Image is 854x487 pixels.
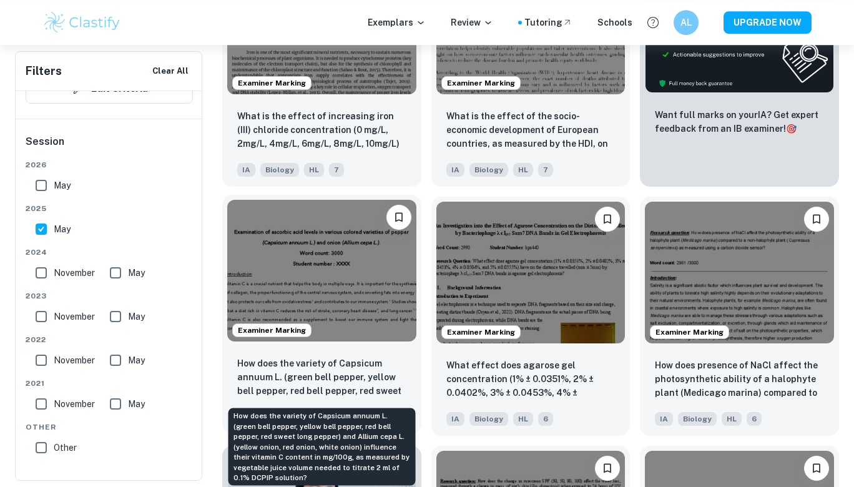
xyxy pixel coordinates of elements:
button: Bookmark [595,207,620,232]
a: Examiner MarkingBookmark What effect does agarose gel concentration (1% ± 0.0351%, 2% ± 0.0402%, ... [431,197,631,436]
span: 2023 [26,290,193,302]
img: Biology IA example thumbnail: How does the variety of Capsicum annuum [227,200,416,342]
span: 2025 [26,203,193,214]
a: Examiner MarkingBookmarkHow does presence of NaCl affect the photosynthetic ability of a halophyt... [640,197,839,436]
span: HL [304,163,324,177]
span: IA [237,163,255,177]
h6: Filters [26,62,62,80]
span: Examiner Marking [233,77,311,89]
a: Examiner MarkingBookmarkHow does the variety of Capsicum annuum L. (green bell pepper, yellow bel... [222,197,421,436]
img: Biology IA example thumbnail: How does presence of NaCl affect the pho [645,202,834,343]
span: IA [446,163,464,177]
h6: Session [26,134,193,159]
span: Biology [260,163,299,177]
span: November [54,397,95,411]
span: May [128,310,145,323]
button: Bookmark [386,205,411,230]
a: Schools [597,16,632,29]
span: 7 [329,163,344,177]
img: Clastify logo [42,10,122,35]
p: Exemplars [368,16,426,29]
span: November [54,310,95,323]
span: HL [722,412,742,426]
img: Biology IA example thumbnail: What effect does agarose gel concentrat [436,202,626,343]
span: May [128,266,145,280]
div: How does the variety of Capsicum annuum L. (green bell pepper, yellow bell pepper, red bell peppe... [228,408,416,486]
span: IA [446,412,464,426]
span: Biology [469,412,508,426]
p: What is the effect of the socio-economic development of European countries, as measured by the HD... [446,109,616,152]
span: May [54,222,71,236]
p: What effect does agarose gel concentration (1% ± 0.0351%, 2% ± 0.0402%, 3% ± 0.0453%, 4% ± 0.0504... [446,358,616,401]
button: AL [674,10,699,35]
span: 7 [538,163,553,177]
span: 🎯 [786,124,797,134]
span: 2026 [26,159,193,170]
span: 2024 [26,247,193,258]
p: Review [451,16,493,29]
h6: AL [679,16,694,29]
span: May [54,179,71,192]
span: Examiner Marking [442,77,520,89]
span: November [54,353,95,367]
span: 2021 [26,378,193,389]
span: Biology [678,412,717,426]
span: Biology [469,163,508,177]
button: Bookmark [804,207,829,232]
span: 6 [538,412,553,426]
a: Tutoring [524,16,572,29]
span: May [128,353,145,367]
span: Examiner Marking [650,327,729,338]
button: UPGRADE NOW [724,11,812,34]
p: How does presence of NaCl affect the photosynthetic ability of a halophyte plant (Medicago marina... [655,358,824,401]
span: November [54,266,95,280]
p: What is the effect of increasing iron (III) chloride concentration (0 mg/L, 2mg/L, 4mg/L, 6mg/L, ... [237,109,406,152]
p: How does the variety of Capsicum annuum L. (green bell pepper, yellow bell pepper, red bell peppe... [237,357,406,399]
button: Bookmark [595,456,620,481]
span: Other [54,441,77,455]
span: Examiner Marking [233,325,311,336]
span: Examiner Marking [442,327,520,338]
span: Other [26,421,193,433]
p: Want full marks on your IA ? Get expert feedback from an IB examiner! [655,108,824,135]
span: 6 [747,412,762,426]
button: Bookmark [804,456,829,481]
span: HL [513,412,533,426]
span: IA [655,412,673,426]
button: Clear All [149,62,192,81]
button: Help and Feedback [642,12,664,33]
span: May [128,397,145,411]
span: HL [513,163,533,177]
span: 2022 [26,334,193,345]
